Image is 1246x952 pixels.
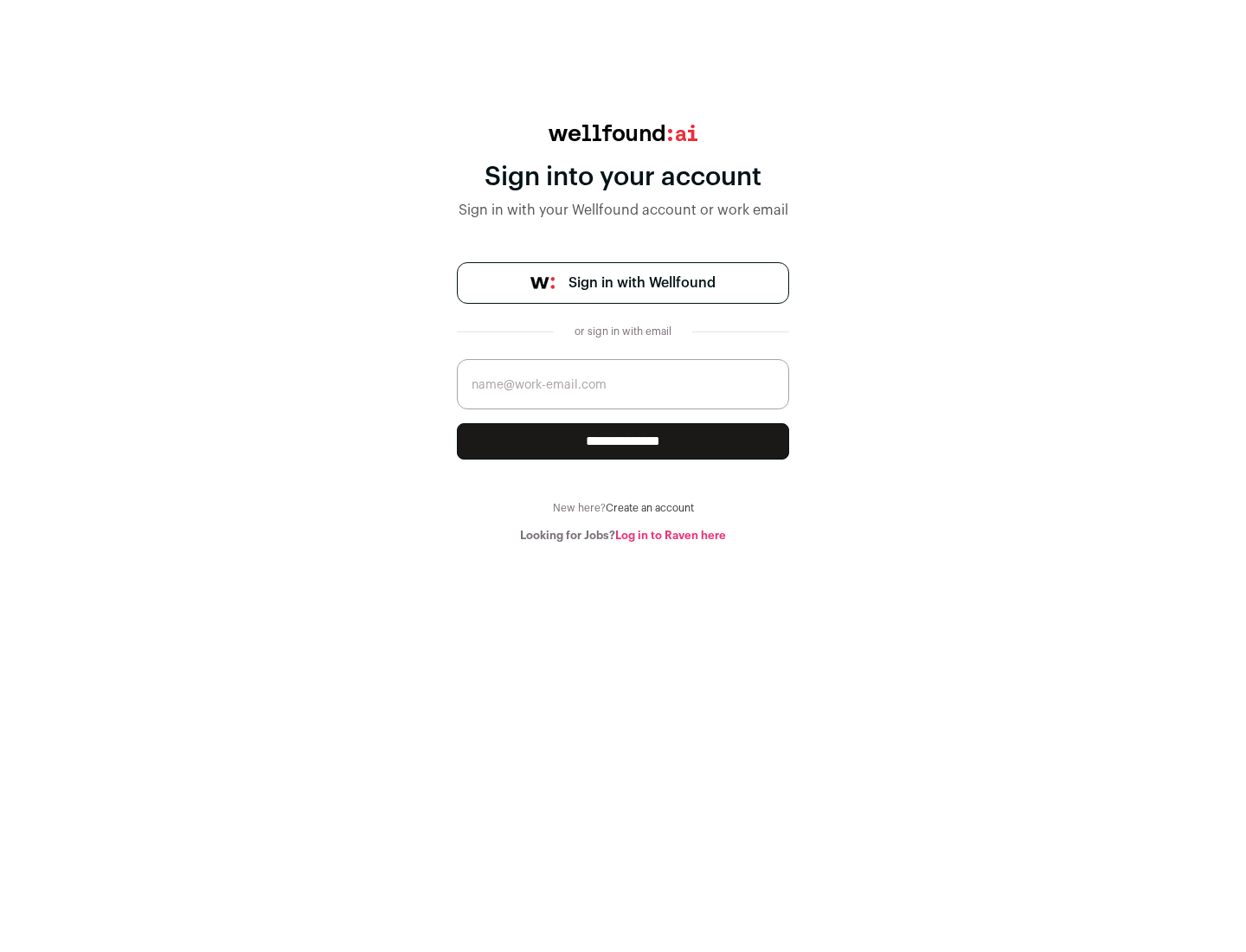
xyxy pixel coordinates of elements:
[530,277,555,289] img: wellfound-symbol-flush-black-fb3c872781a75f747ccb3a119075da62bfe97bd399995f84a933054e44a575c4.png
[568,325,678,338] div: or sign in with email
[457,359,789,409] input: name@work-email.com
[615,530,726,541] a: Log in to Raven here
[457,200,789,221] div: Sign in with your Wellfound account or work email
[457,501,789,515] div: New here?
[549,125,697,141] img: wellfound:ai
[568,273,716,293] span: Sign in with Wellfound
[606,503,694,513] a: Create an account
[457,262,789,304] a: Sign in with Wellfound
[457,162,789,193] div: Sign into your account
[457,529,789,543] div: Looking for Jobs?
